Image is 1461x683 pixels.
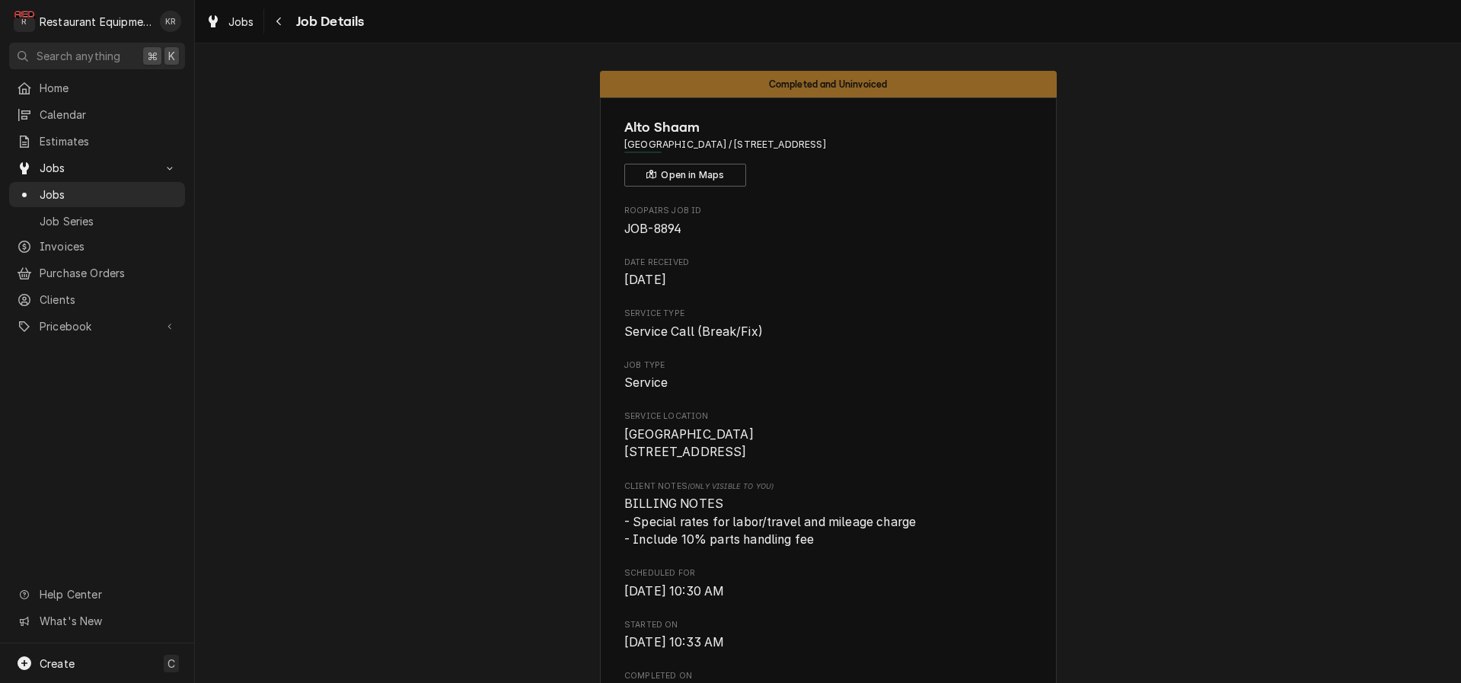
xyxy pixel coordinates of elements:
span: Date Received [624,257,1032,269]
span: Address [624,138,1032,152]
span: Service Location [624,426,1032,461]
span: Client Notes [624,480,1032,493]
span: Estimates [40,133,177,149]
div: KR [160,11,181,32]
div: [object Object] [624,480,1032,549]
a: Purchase Orders [9,260,185,286]
a: Jobs [9,182,185,207]
a: Clients [9,287,185,312]
span: Service Type [624,323,1032,341]
span: Create [40,657,75,670]
span: Invoices [40,238,177,254]
a: Go to Jobs [9,155,185,180]
span: BILLING NOTES - Special rates for labor/travel and mileage charge - Include 10% parts handling fee [624,496,916,547]
span: [DATE] 10:30 AM [624,584,724,598]
a: Invoices [9,234,185,259]
span: Roopairs Job ID [624,220,1032,238]
a: Go to What's New [9,608,185,634]
span: [DATE] [624,273,666,287]
span: Job Details [292,11,365,32]
span: [DATE] 10:33 AM [624,635,724,649]
span: (Only Visible to You) [687,482,774,490]
a: Home [9,75,185,101]
button: Search anything⌘K [9,43,185,69]
span: Started On [624,619,1032,631]
span: What's New [40,613,176,629]
span: JOB-8894 [624,222,681,236]
span: Started On [624,634,1032,652]
div: Service Location [624,410,1032,461]
div: Started On [624,619,1032,652]
span: ⌘ [147,48,158,64]
span: C [167,656,175,672]
span: Service Location [624,410,1032,423]
span: Jobs [228,14,254,30]
div: Date Received [624,257,1032,289]
span: Service Type [624,308,1032,320]
span: Date Received [624,271,1032,289]
div: R [14,11,35,32]
div: Restaurant Equipment Diagnostics's Avatar [14,11,35,32]
span: Completed On [624,670,1032,682]
span: Service Call (Break/Fix) [624,324,763,339]
span: Completed and Uninvoiced [769,79,888,89]
span: K [168,48,175,64]
div: Restaurant Equipment Diagnostics [40,14,152,30]
a: Calendar [9,102,185,127]
button: Open in Maps [624,164,746,187]
span: Scheduled For [624,567,1032,579]
span: Home [40,80,177,96]
div: Service Type [624,308,1032,340]
div: Scheduled For [624,567,1032,600]
span: Purchase Orders [40,265,177,281]
span: Help Center [40,586,176,602]
span: Scheduled For [624,582,1032,601]
span: Job Type [624,374,1032,392]
div: Job Type [624,359,1032,392]
div: Roopairs Job ID [624,205,1032,238]
div: Status [600,71,1057,97]
a: Estimates [9,129,185,154]
div: Kelli Robinette's Avatar [160,11,181,32]
span: Search anything [37,48,120,64]
span: Pricebook [40,318,155,334]
span: Job Type [624,359,1032,372]
a: Go to Help Center [9,582,185,607]
span: [object Object] [624,495,1032,549]
span: Jobs [40,187,177,203]
a: Jobs [199,9,260,34]
a: Job Series [9,209,185,234]
span: Job Series [40,213,177,229]
span: [GEOGRAPHIC_DATA] [STREET_ADDRESS] [624,427,754,460]
button: Navigate back [267,9,292,34]
span: Roopairs Job ID [624,205,1032,217]
span: Clients [40,292,177,308]
span: Name [624,117,1032,138]
div: Client Information [624,117,1032,187]
a: Go to Pricebook [9,314,185,339]
span: Service [624,375,668,390]
span: Calendar [40,107,177,123]
span: Jobs [40,160,155,176]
